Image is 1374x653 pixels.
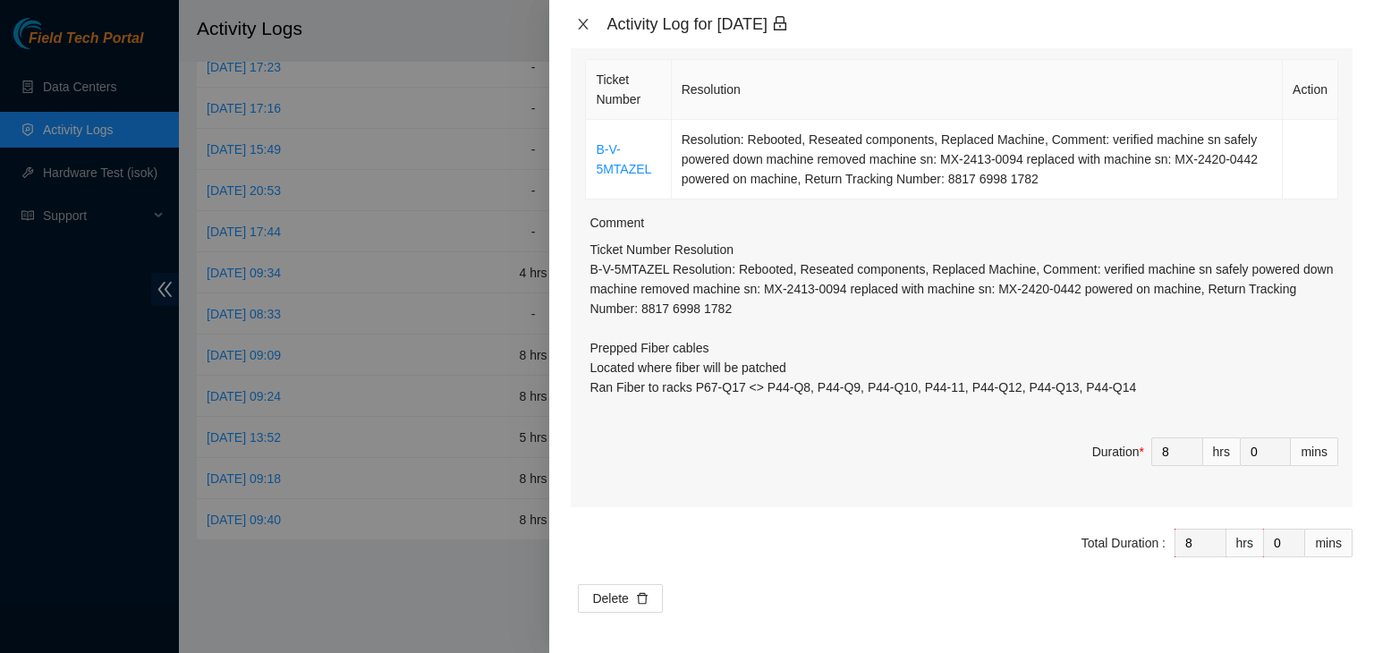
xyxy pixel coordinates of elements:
[1291,437,1338,466] div: mins
[1092,442,1144,462] div: Duration
[606,14,1353,34] div: Activity Log for [DATE]
[596,142,651,176] a: B-V-5MTAZEL
[1226,529,1264,557] div: hrs
[589,213,644,233] label: Comment
[589,240,1338,397] p: Ticket Number Resolution B-V-5MTAZEL Resolution: Rebooted, Reseated components, Replaced Machine,...
[576,17,590,31] span: close
[672,60,1283,120] th: Resolution
[1081,533,1166,553] div: Total Duration :
[1203,437,1241,466] div: hrs
[1305,529,1353,557] div: mins
[571,16,596,33] button: Close
[772,15,788,31] span: lock
[1283,60,1338,120] th: Action
[636,592,649,606] span: delete
[592,589,628,608] span: Delete
[586,60,671,120] th: Ticket Number
[672,120,1283,199] td: Resolution: Rebooted, Reseated components, Replaced Machine, Comment: verified machine sn safely ...
[578,584,662,613] button: Deletedelete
